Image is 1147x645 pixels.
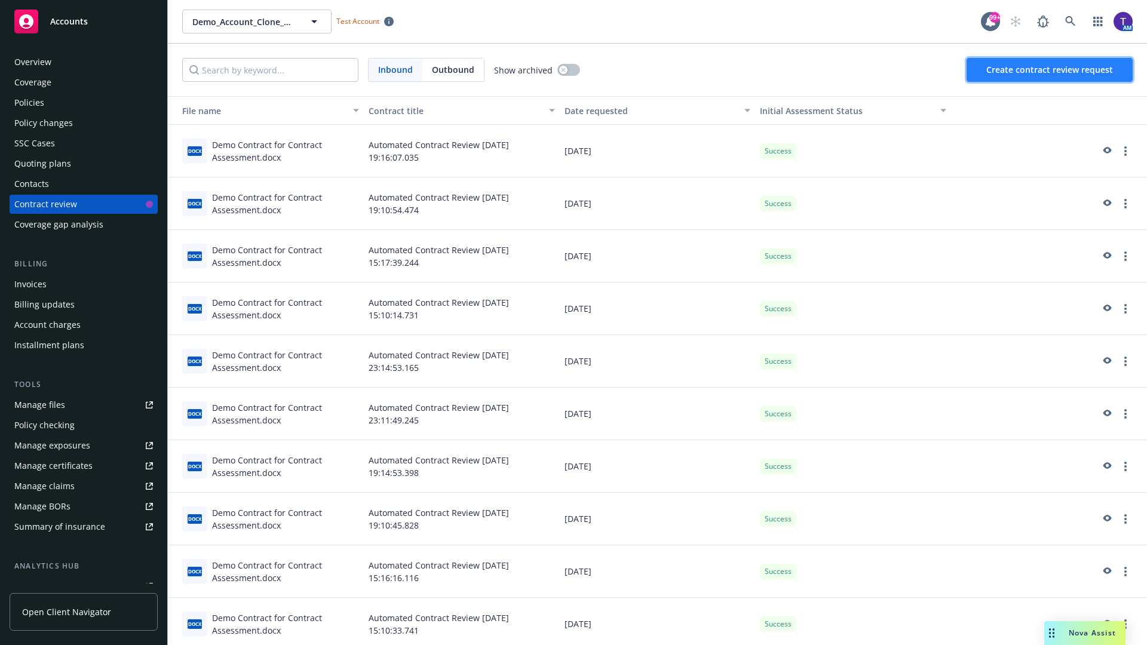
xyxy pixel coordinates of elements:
span: docx [188,567,202,576]
div: Drag to move [1044,621,1059,645]
div: Policy changes [14,113,73,133]
div: Automated Contract Review [DATE] 23:14:53.165 [364,335,560,388]
div: [DATE] [560,177,756,230]
span: Test Account [332,15,398,27]
div: [DATE] [560,440,756,493]
div: [DATE] [560,545,756,598]
span: docx [188,251,202,260]
span: Initial Assessment Status [760,105,863,116]
div: Tools [10,379,158,391]
span: Success [765,408,792,419]
div: Demo Contract for Contract Assessment.docx [212,454,359,479]
a: Contract review [10,195,158,214]
a: Switch app [1086,10,1110,33]
a: preview [1099,407,1114,421]
div: Toggle SortBy [760,105,933,117]
div: Toggle SortBy [173,105,346,117]
span: Nova Assist [1069,628,1116,638]
a: more [1118,617,1133,631]
span: docx [188,146,202,155]
span: Success [765,198,792,209]
a: preview [1099,196,1114,211]
span: Success [765,303,792,314]
img: photo [1114,12,1133,31]
div: Date requested [565,105,738,117]
span: Success [765,619,792,629]
div: Account charges [14,315,81,334]
span: Outbound [422,59,484,81]
button: Nova Assist [1044,621,1125,645]
div: Policies [14,93,44,112]
div: Coverage gap analysis [14,215,103,234]
div: Demo Contract for Contract Assessment.docx [212,139,359,164]
div: [DATE] [560,230,756,282]
a: Installment plans [10,336,158,355]
span: Show archived [494,64,553,76]
input: Search by keyword... [182,58,358,82]
a: more [1118,196,1133,211]
div: Policy checking [14,416,75,435]
span: Open Client Navigator [22,606,111,618]
a: Manage claims [10,477,158,496]
a: Account charges [10,315,158,334]
span: docx [188,199,202,208]
div: Billing updates [14,295,75,314]
a: Manage files [10,395,158,414]
div: Summary of insurance [14,517,105,536]
span: Test Account [336,16,379,26]
a: Invoices [10,275,158,294]
button: Date requested [560,96,756,125]
div: Installment plans [14,336,84,355]
div: Invoices [14,275,47,294]
a: more [1118,512,1133,526]
a: Manage exposures [10,436,158,455]
a: preview [1099,302,1114,316]
a: SSC Cases [10,134,158,153]
div: Automated Contract Review [DATE] 19:10:54.474 [364,177,560,230]
a: Policy checking [10,416,158,435]
span: Success [765,356,792,367]
a: preview [1099,459,1114,474]
span: Demo_Account_Clone_QA_CR_Tests_Demo [192,16,296,28]
div: Contacts [14,174,49,193]
a: preview [1099,144,1114,158]
span: docx [188,409,202,418]
a: Manage certificates [10,456,158,475]
div: Coverage [14,73,51,92]
a: Search [1059,10,1082,33]
div: Loss summary generator [14,577,114,596]
div: Overview [14,53,51,72]
div: Demo Contract for Contract Assessment.docx [212,349,359,374]
a: Summary of insurance [10,517,158,536]
span: Success [765,251,792,262]
a: Quoting plans [10,154,158,173]
a: more [1118,459,1133,474]
div: Demo Contract for Contract Assessment.docx [212,296,359,321]
a: preview [1099,354,1114,368]
div: [DATE] [560,282,756,335]
a: more [1118,407,1133,421]
div: Demo Contract for Contract Assessment.docx [212,244,359,269]
span: Outbound [432,63,474,76]
div: Automated Contract Review [DATE] 15:16:16.116 [364,545,560,598]
span: Success [765,566,792,577]
div: SSC Cases [14,134,55,153]
span: Inbound [378,63,413,76]
span: docx [188,357,202,365]
button: Demo_Account_Clone_QA_CR_Tests_Demo [182,10,332,33]
div: Quoting plans [14,154,71,173]
div: Manage files [14,395,65,414]
span: docx [188,514,202,523]
a: Billing updates [10,295,158,314]
a: Contacts [10,174,158,193]
div: Manage certificates [14,456,93,475]
a: Policy changes [10,113,158,133]
div: [DATE] [560,388,756,440]
div: Contract title [369,105,542,117]
div: Manage claims [14,477,75,496]
a: preview [1099,564,1114,579]
a: preview [1099,512,1114,526]
a: Overview [10,53,158,72]
a: Policies [10,93,158,112]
